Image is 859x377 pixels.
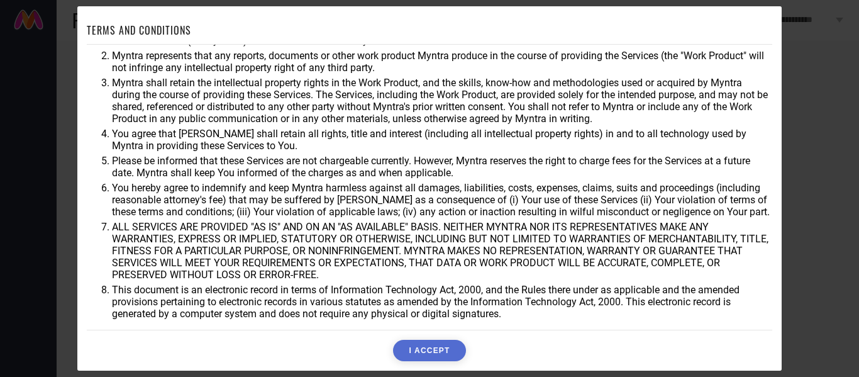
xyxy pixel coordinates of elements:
[112,221,772,281] li: ALL SERVICES ARE PROVIDED "AS IS" AND ON AN "AS AVAILABLE" BASIS. NEITHER MYNTRA NOR ITS REPRESEN...
[112,284,772,320] li: This document is an electronic record in terms of Information Technology Act, 2000, and the Rules...
[112,50,772,74] li: Myntra represents that any reports, documents or other work product Myntra produce in the course ...
[112,128,772,152] li: You agree that [PERSON_NAME] shall retain all rights, title and interest (including all intellect...
[112,155,772,179] li: Please be informed that these Services are not chargeable currently. However, Myntra reserves the...
[87,23,191,38] h1: TERMS AND CONDITIONS
[112,182,772,218] li: You hereby agree to indemnify and keep Myntra harmless against all damages, liabilities, costs, e...
[393,340,465,361] button: I ACCEPT
[112,77,772,125] li: Myntra shall retain the intellectual property rights in the Work Product, and the skills, know-ho...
